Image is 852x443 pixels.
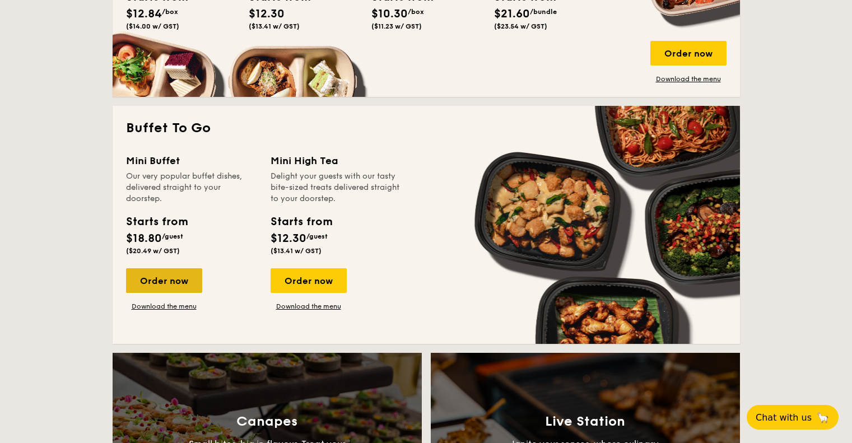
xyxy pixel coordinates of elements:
[271,302,347,311] a: Download the menu
[249,22,300,30] span: ($13.41 w/ GST)
[545,414,625,430] h3: Live Station
[530,8,557,16] span: /bundle
[650,41,727,66] div: Order now
[816,411,830,424] span: 🦙
[756,412,812,423] span: Chat with us
[271,268,347,293] div: Order now
[126,247,180,255] span: ($20.49 w/ GST)
[271,153,402,169] div: Mini High Tea
[371,22,422,30] span: ($11.23 w/ GST)
[271,171,402,204] div: Delight your guests with our tasty bite-sized treats delivered straight to your doorstep.
[408,8,424,16] span: /box
[650,74,727,83] a: Download the menu
[126,7,162,21] span: $12.84
[162,8,178,16] span: /box
[126,119,727,137] h2: Buffet To Go
[371,7,408,21] span: $10.30
[126,268,202,293] div: Order now
[249,7,285,21] span: $12.30
[236,414,297,430] h3: Canapes
[271,213,332,230] div: Starts from
[126,213,187,230] div: Starts from
[306,232,328,240] span: /guest
[747,405,839,430] button: Chat with us🦙
[271,247,322,255] span: ($13.41 w/ GST)
[126,153,257,169] div: Mini Buffet
[126,22,179,30] span: ($14.00 w/ GST)
[494,22,547,30] span: ($23.54 w/ GST)
[126,232,162,245] span: $18.80
[162,232,183,240] span: /guest
[126,302,202,311] a: Download the menu
[126,171,257,204] div: Our very popular buffet dishes, delivered straight to your doorstep.
[494,7,530,21] span: $21.60
[271,232,306,245] span: $12.30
